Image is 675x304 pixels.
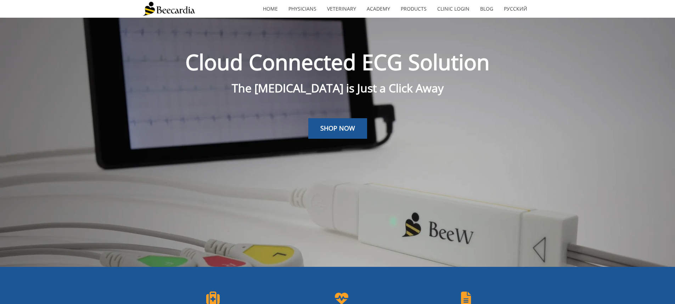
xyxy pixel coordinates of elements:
a: SHOP NOW [308,118,367,139]
img: Beecardia [143,2,195,16]
a: Blog [475,1,499,17]
a: Products [395,1,432,17]
a: Veterinary [322,1,361,17]
span: Cloud Connected ECG Solution [185,47,490,76]
span: SHOP NOW [320,124,355,132]
a: home [258,1,283,17]
span: The [MEDICAL_DATA] is Just a Click Away [232,80,444,96]
a: Academy [361,1,395,17]
a: Clinic Login [432,1,475,17]
a: Physicians [283,1,322,17]
a: Русский [499,1,533,17]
